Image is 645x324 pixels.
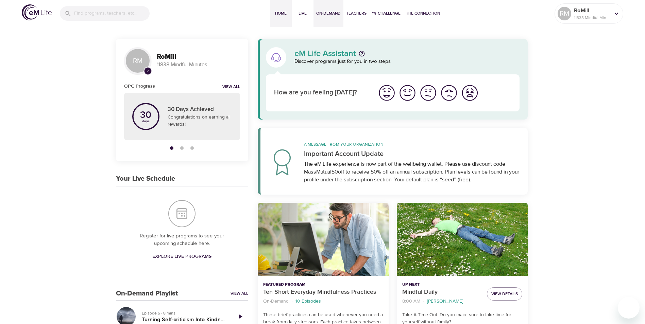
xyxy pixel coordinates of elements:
[427,298,463,305] p: [PERSON_NAME]
[304,141,520,147] p: A message from your organization
[291,297,293,306] li: ·
[263,298,289,305] p: On-Demand
[142,316,226,323] h5: Turning Self-criticism Into Kindness
[22,4,52,20] img: logo
[263,282,383,288] p: Featured Program
[294,58,520,66] p: Discover programs just for you in two steps
[130,232,235,248] p: Register for live programs to see your upcoming schedule here.
[316,10,341,17] span: On-Demand
[295,298,321,305] p: 10 Episodes
[74,6,150,21] input: Find programs, teachers, etc...
[294,10,311,17] span: Live
[402,297,481,306] nav: breadcrumb
[402,288,481,297] p: Mindful Daily
[271,52,282,63] img: eM Life Assistant
[440,84,458,102] img: bad
[304,160,520,184] div: The eM Life experience is now part of the wellbeing wallet. Please use discount code MassMutual50...
[258,203,389,276] button: Ten Short Everyday Mindfulness Practices
[402,298,420,305] p: 8:00 AM
[140,110,151,120] p: 30
[150,250,214,263] a: Explore Live Programs
[397,203,528,276] button: Mindful Daily
[346,10,367,17] span: Teachers
[140,120,151,123] p: days
[157,61,240,69] p: 11838 Mindful Minutes
[263,297,383,306] nav: breadcrumb
[377,84,396,102] img: great
[304,149,520,159] p: Important Account Update
[398,84,417,102] img: good
[406,10,440,17] span: The Connection
[418,83,439,103] button: I'm feeling ok
[168,114,232,128] p: Congratulations on earning all rewards!
[618,297,640,319] iframe: Button to launch messaging window
[491,290,518,298] span: View Details
[231,291,248,296] a: View All
[423,297,424,306] li: ·
[222,84,240,90] a: View all notifications
[273,10,289,17] span: Home
[402,282,481,288] p: Up Next
[439,83,459,103] button: I'm feeling bad
[372,10,401,17] span: 1% Challenge
[116,175,175,183] h3: Your Live Schedule
[124,47,151,74] div: RM
[574,15,610,21] p: 11838 Mindful Minutes
[459,83,480,103] button: I'm feeling worst
[157,53,240,61] h3: RoMill
[487,287,522,301] button: View Details
[574,6,610,15] p: RoMill
[168,200,196,227] img: Your Live Schedule
[274,88,368,98] p: How are you feeling [DATE]?
[124,83,155,90] h6: OPC Progress
[376,83,397,103] button: I'm feeling great
[294,50,356,58] p: eM Life Assistant
[419,84,438,102] img: ok
[397,83,418,103] button: I'm feeling good
[168,105,232,114] p: 30 Days Achieved
[460,84,479,102] img: worst
[263,288,383,297] p: Ten Short Everyday Mindfulness Practices
[558,7,571,20] div: RM
[152,252,211,261] span: Explore Live Programs
[142,310,226,316] p: Episode 5 · 8 mins
[116,290,178,298] h3: On-Demand Playlist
